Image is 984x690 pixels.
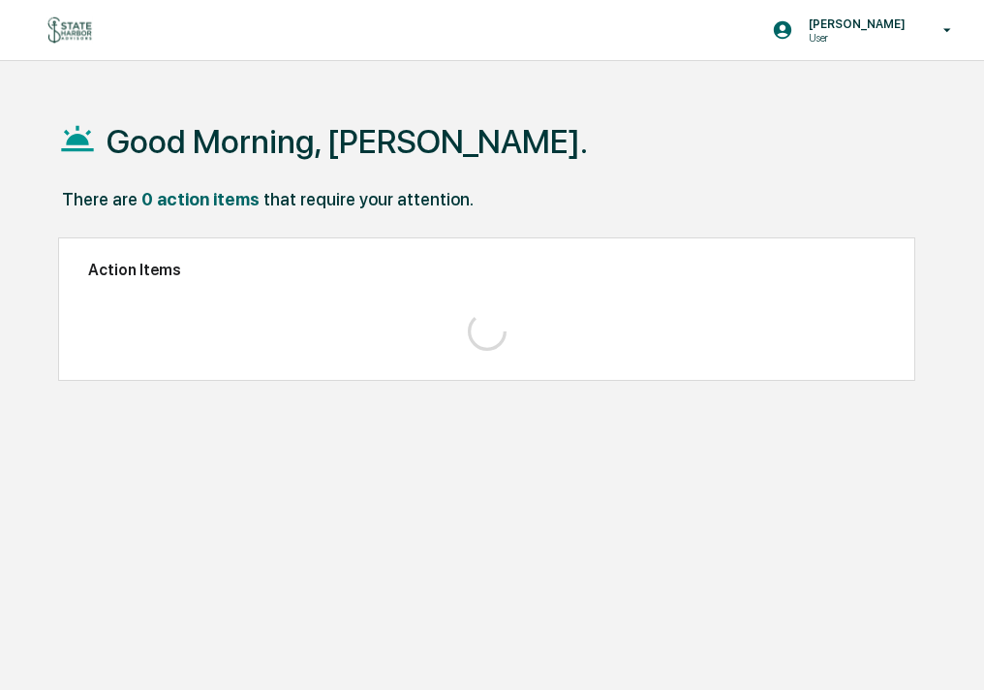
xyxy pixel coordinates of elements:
[46,7,93,53] img: logo
[263,189,474,209] div: that require your attention.
[793,31,915,45] p: User
[793,16,915,31] p: [PERSON_NAME]
[88,261,885,279] h2: Action Items
[62,189,138,209] div: There are
[141,189,260,209] div: 0 action items
[107,122,588,161] h1: Good Morning, [PERSON_NAME].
